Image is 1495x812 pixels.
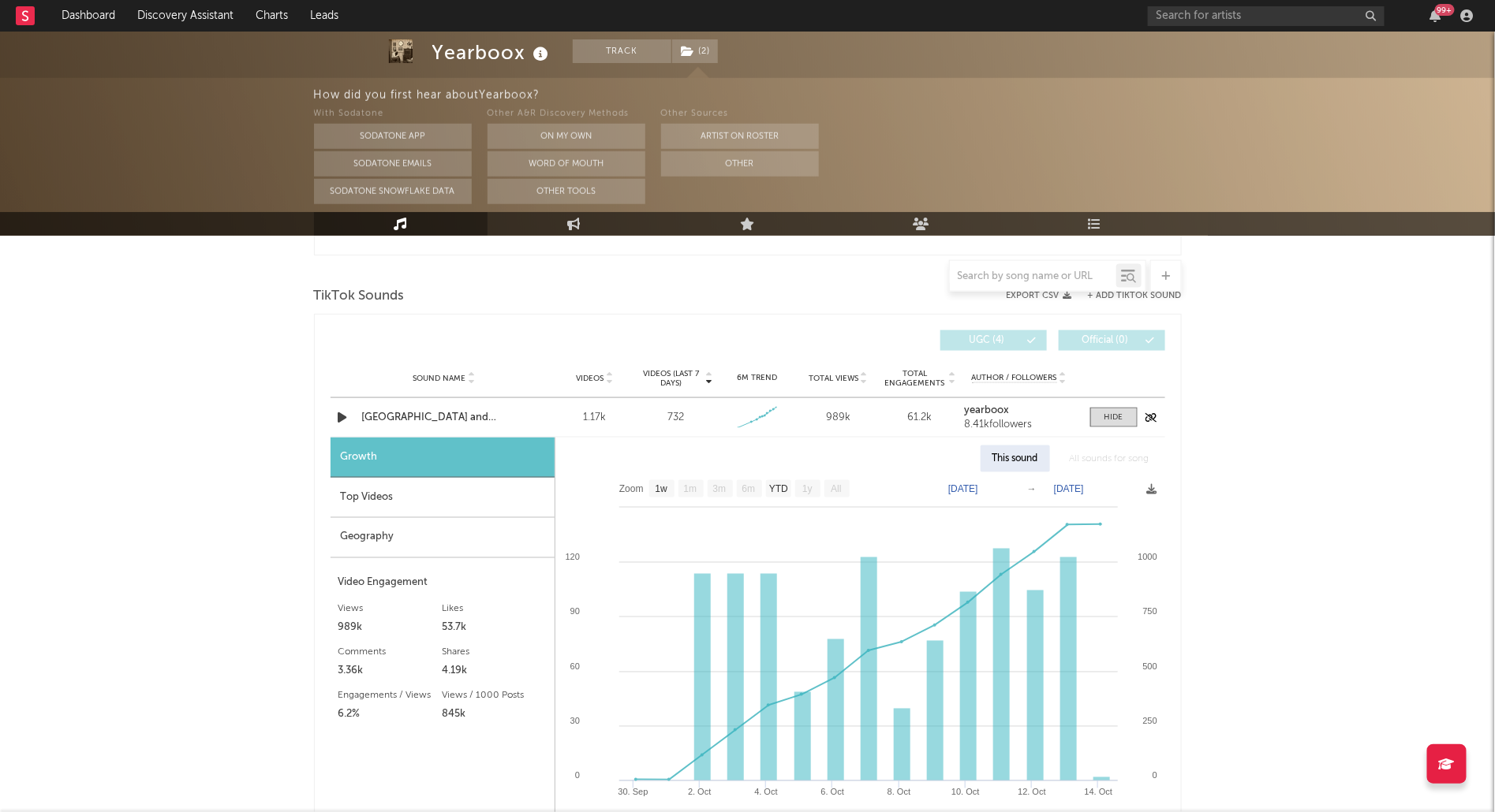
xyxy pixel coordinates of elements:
[338,687,443,706] div: Engagements / Views
[1142,607,1157,616] text: 750
[972,373,1057,383] span: Author / Followers
[314,151,472,177] button: Sodatone Emails
[570,662,579,672] text: 60
[667,410,684,426] div: 732
[559,410,632,426] div: 1.17k
[443,706,547,724] div: 845k
[671,39,719,63] span: ( 2 )
[1054,483,1084,494] text: [DATE]
[618,788,648,797] text: 30. Sep
[1058,445,1161,472] div: All sounds for song
[964,405,1009,415] strong: yearboox
[809,374,858,383] span: Total Views
[1007,291,1072,300] button: Export CSV
[338,706,443,724] div: 6.2%
[338,619,443,638] div: 989k
[314,179,472,204] button: Sodatone Snowflake Data
[1138,553,1157,562] text: 1000
[413,374,466,383] span: Sound Name
[1084,788,1112,797] text: 14. Oct
[574,771,579,780] text: 0
[1142,662,1157,672] text: 500
[887,788,910,797] text: 8. Oct
[712,484,726,495] text: 3m
[488,105,645,124] div: Other A&R Discovery Methods
[314,124,472,149] button: Sodatone App
[570,607,579,616] text: 90
[1430,9,1441,22] button: 99+
[331,438,555,478] div: Growth
[720,372,794,384] div: 6M Trend
[619,484,644,495] text: Zoom
[577,374,604,383] span: Videos
[951,336,1023,345] span: UGC ( 4 )
[1069,336,1142,345] span: Official ( 0 )
[1142,717,1157,726] text: 250
[948,483,978,494] text: [DATE]
[831,484,841,495] text: All
[820,788,843,797] text: 6. Oct
[981,445,1050,472] div: This sound
[883,410,956,426] div: 61.2k
[1027,483,1037,494] text: →
[338,574,547,593] div: Video Engagement
[683,484,697,495] text: 1m
[1435,4,1455,16] div: 99 +
[950,270,1116,283] input: Search by song name or URL
[951,788,979,797] text: 10. Oct
[314,287,405,306] span: TikTok Sounds
[1148,6,1385,26] input: Search for artists
[338,662,443,681] div: 3.36k
[443,600,547,619] div: Likes
[338,600,443,619] div: Views
[314,105,472,124] div: With Sodatone
[570,717,579,726] text: 30
[661,124,819,149] button: Artist on Roster
[443,619,547,638] div: 53.7k
[639,369,703,388] span: Videos (last 7 days)
[1018,788,1045,797] text: 12. Oct
[443,687,547,706] div: Views / 1000 Posts
[940,330,1047,351] button: UGC(4)
[768,484,787,495] text: YTD
[802,484,813,495] text: 1y
[661,105,819,124] div: Other Sources
[883,369,947,388] span: Total Engagements
[362,410,527,426] a: [GEOGRAPHIC_DATA] and [GEOGRAPHIC_DATA]
[432,39,553,65] div: Yearboox
[573,39,671,63] button: Track
[331,518,555,558] div: Geography
[655,484,667,495] text: 1w
[964,405,1074,416] a: yearboox
[331,478,555,518] div: Top Videos
[488,179,645,204] button: Other Tools
[688,788,711,797] text: 2. Oct
[1152,771,1157,780] text: 0
[565,553,579,562] text: 120
[488,151,645,177] button: Word Of Mouth
[488,124,645,149] button: On My Own
[1072,292,1182,300] button: + Add TikTok Sound
[802,410,875,426] div: 989k
[1088,292,1182,300] button: + Add TikTok Sound
[443,643,547,662] div: Shares
[754,788,777,797] text: 4. Oct
[964,419,1074,430] div: 8.41k followers
[742,484,755,495] text: 6m
[443,662,547,681] div: 4.19k
[1059,330,1165,351] button: Official(0)
[661,151,819,177] button: Other
[672,39,718,63] button: (2)
[338,643,443,662] div: Comments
